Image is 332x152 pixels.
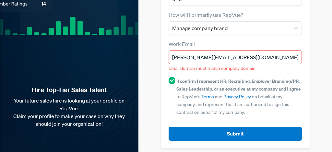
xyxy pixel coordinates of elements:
p: Your future sales hire is looking at your profile on RepVue. Claim your profile to make your case... [10,97,128,128]
span: and I agree to RepVue’s and on behalf of my company, and represent that I am authorized to sign t... [176,78,301,115]
span: Email domain must match company domain [169,65,255,71]
strong: Hire Top-Tier Sales Talent [10,86,128,94]
label: Work Email [169,40,195,48]
a: Terms [201,94,214,100]
input: Email [169,50,302,64]
strong: I confirm I represent HR, Recruiting, Employer Branding/PR, Sales Leadership, or an executive at ... [176,78,300,92]
button: Submit [169,127,302,141]
label: How will I primarily use RepVue? [169,11,243,19]
a: Privacy Policy [223,94,251,100]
